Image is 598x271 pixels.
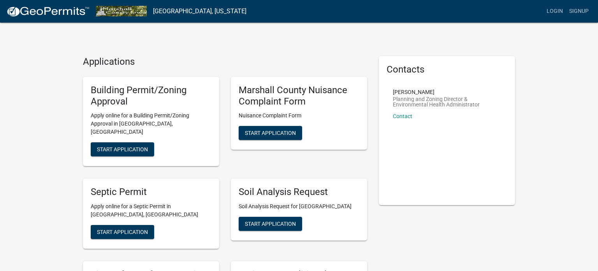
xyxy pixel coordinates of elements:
button: Start Application [239,126,302,140]
p: [PERSON_NAME] [393,89,501,95]
button: Start Application [91,142,154,156]
a: Signup [566,4,592,19]
p: Nuisance Complaint Form [239,112,359,120]
h5: Marshall County Nuisance Complaint Form [239,85,359,107]
a: Login [543,4,566,19]
h5: Building Permit/Zoning Approval [91,85,211,107]
span: Start Application [245,221,296,227]
span: Start Application [97,146,148,152]
h4: Applications [83,56,367,67]
p: Apply online for a Septic Permit in [GEOGRAPHIC_DATA], [GEOGRAPHIC_DATA] [91,202,211,219]
h5: Septic Permit [91,186,211,198]
span: Start Application [97,229,148,235]
p: Soil Analysis Request for [GEOGRAPHIC_DATA] [239,202,359,211]
p: Apply online for a Building Permit/Zoning Approval in [GEOGRAPHIC_DATA], [GEOGRAPHIC_DATA] [91,112,211,136]
button: Start Application [91,225,154,239]
span: Start Application [245,130,296,136]
p: Planning and Zoning Director & Environmental Health Administrator [393,96,501,107]
img: Marshall County, Iowa [96,6,147,16]
h5: Soil Analysis Request [239,186,359,198]
h5: Contacts [387,64,507,75]
a: [GEOGRAPHIC_DATA], [US_STATE] [153,5,246,18]
a: Contact [393,113,412,119]
button: Start Application [239,217,302,231]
